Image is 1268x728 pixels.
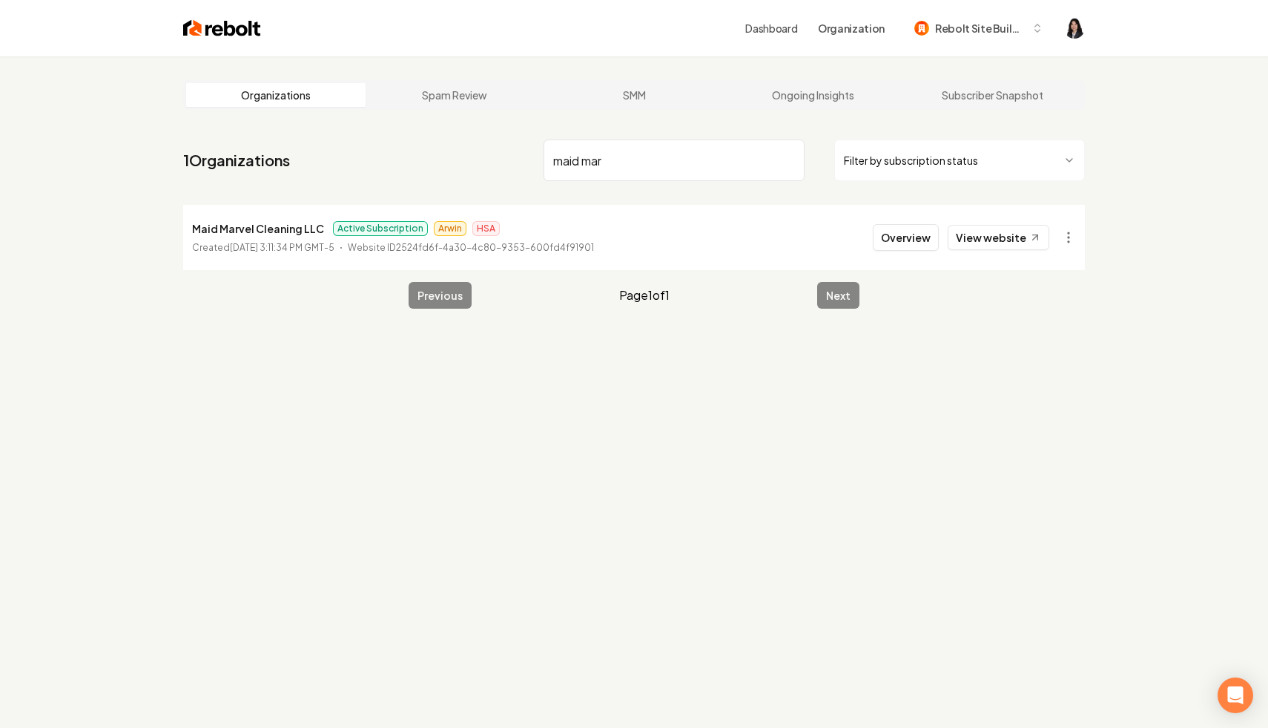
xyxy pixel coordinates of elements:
[809,15,894,42] button: Organization
[1218,678,1253,713] div: Open Intercom Messenger
[230,242,334,253] time: [DATE] 3:11:34 PM GMT-5
[348,240,594,255] p: Website ID 2524fd6f-4a30-4c80-9353-600fd4f91901
[873,224,939,251] button: Overview
[935,21,1026,36] span: Rebolt Site Builder
[192,220,324,237] p: Maid Marvel Cleaning LLC
[902,83,1082,107] a: Subscriber Snapshot
[619,286,670,304] span: Page 1 of 1
[914,21,929,36] img: Rebolt Site Builder
[186,83,366,107] a: Organizations
[1064,18,1085,39] img: Haley Paramoure
[544,83,724,107] a: SMM
[1064,18,1085,39] button: Open user button
[183,18,261,39] img: Rebolt Logo
[333,221,428,236] span: Active Subscription
[192,240,334,255] p: Created
[724,83,903,107] a: Ongoing Insights
[948,225,1049,250] a: View website
[183,150,290,171] a: 1Organizations
[745,21,797,36] a: Dashboard
[472,221,500,236] span: HSA
[366,83,545,107] a: Spam Review
[434,221,466,236] span: Arwin
[544,140,805,181] input: Search by name or ID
